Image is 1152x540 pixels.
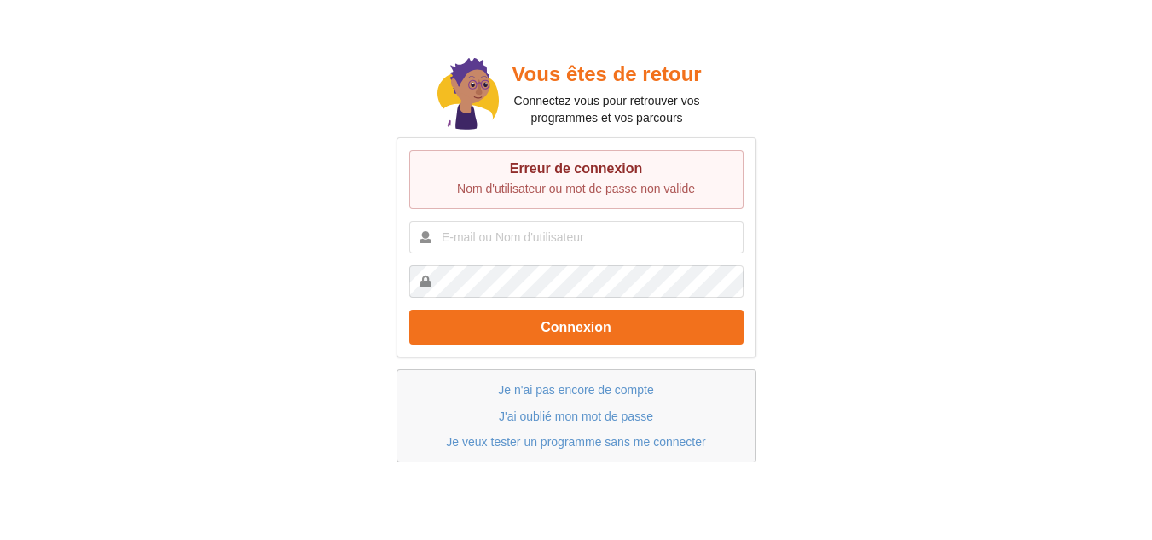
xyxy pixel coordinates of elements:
[498,383,653,397] a: Je n'ai pas encore de compte
[446,435,705,449] a: Je veux tester un programme sans me connecter
[499,92,715,126] p: Connectez vous pour retrouver vos programmes et vos parcours
[427,180,726,197] p: Nom d'utilisateur ou mot de passe non valide
[427,160,726,177] div: Erreur de connexion
[499,61,715,88] h2: Vous êtes de retour
[437,58,499,133] img: doc.svg
[499,409,653,423] a: J'ai oublié mon mot de passe
[409,310,744,345] button: Connexion
[409,221,744,253] input: E-mail ou Nom d'utilisateur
